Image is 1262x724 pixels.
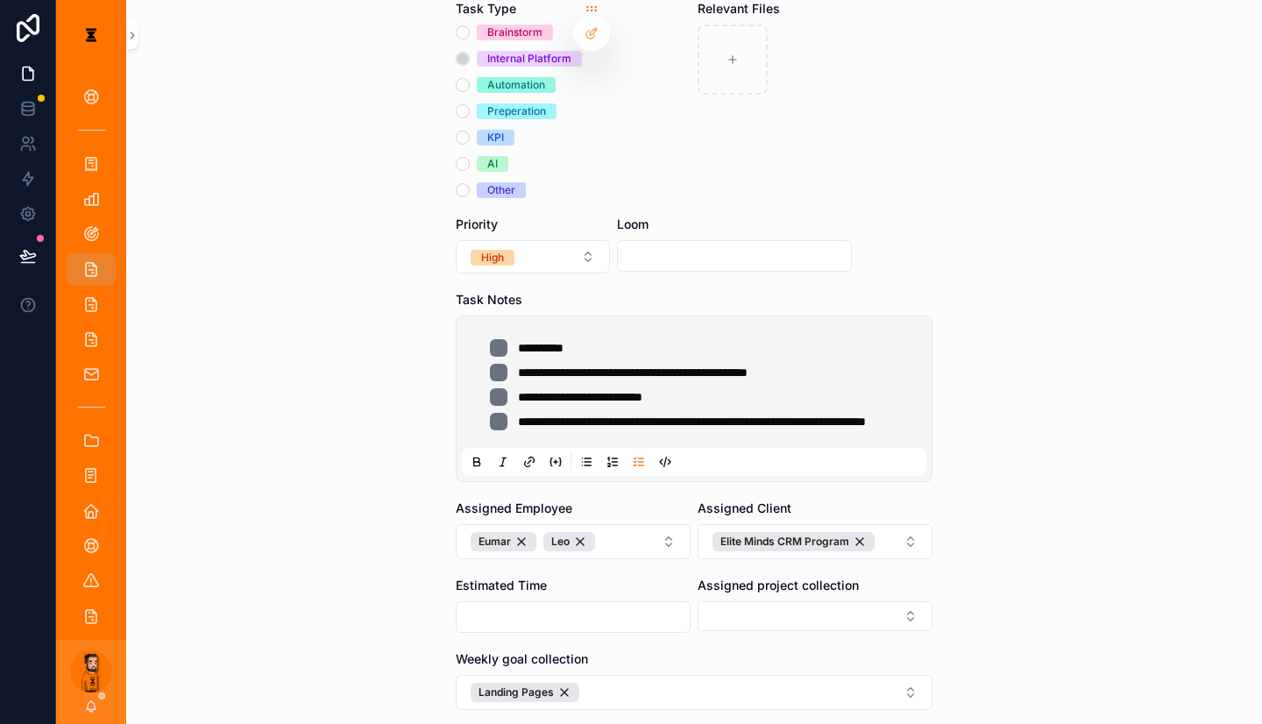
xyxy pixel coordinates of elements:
button: Select Button [698,601,932,631]
button: Unselect 83 [471,683,579,702]
div: Brainstorm [487,25,542,40]
button: Select Button [456,240,610,273]
button: Unselect 9 [713,532,875,551]
span: Assigned Employee [456,500,572,515]
span: Eumar [479,535,511,549]
div: AI [487,156,498,172]
div: Internal Platform [487,51,571,67]
button: Select Button [456,524,691,559]
div: Preperation [487,103,546,119]
span: Task Notes [456,292,522,307]
button: Select Button [456,675,932,710]
span: Landing Pages [479,685,554,699]
span: Weekly goal collection [456,651,588,666]
img: App logo [77,21,105,49]
span: Relevant Files [698,1,780,16]
span: Priority [456,216,498,231]
span: Assigned Client [698,500,791,515]
div: Other [487,182,515,198]
span: Estimated Time [456,578,547,593]
div: scrollable content [56,70,126,640]
div: Automation [487,77,545,93]
span: Task Type [456,1,516,16]
div: High [481,250,504,266]
span: Elite Minds CRM Program [720,535,849,549]
button: Unselect 5 [471,532,536,551]
span: Loom [617,216,649,231]
button: Select Button [698,524,932,559]
div: KPI [487,130,504,146]
span: Assigned project collection [698,578,859,593]
span: Leo [551,535,570,549]
button: Unselect 1 [543,532,595,551]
